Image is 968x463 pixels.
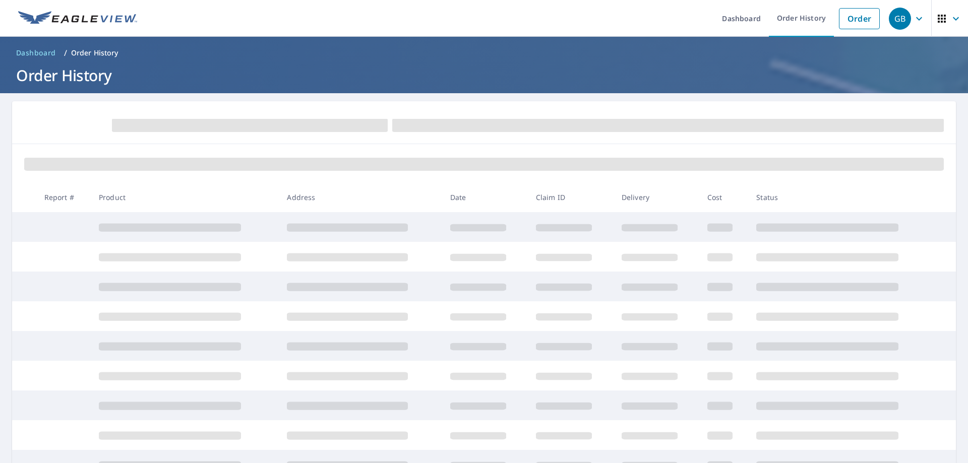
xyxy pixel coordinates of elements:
th: Status [748,182,937,212]
div: GB [889,8,911,30]
span: Dashboard [16,48,56,58]
a: Order [839,8,880,29]
img: EV Logo [18,11,137,26]
th: Product [91,182,279,212]
th: Report # [36,182,91,212]
th: Delivery [614,182,699,212]
th: Claim ID [528,182,614,212]
th: Date [442,182,528,212]
th: Cost [699,182,749,212]
a: Dashboard [12,45,60,61]
li: / [64,47,67,59]
h1: Order History [12,65,956,86]
p: Order History [71,48,118,58]
nav: breadcrumb [12,45,956,61]
th: Address [279,182,442,212]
